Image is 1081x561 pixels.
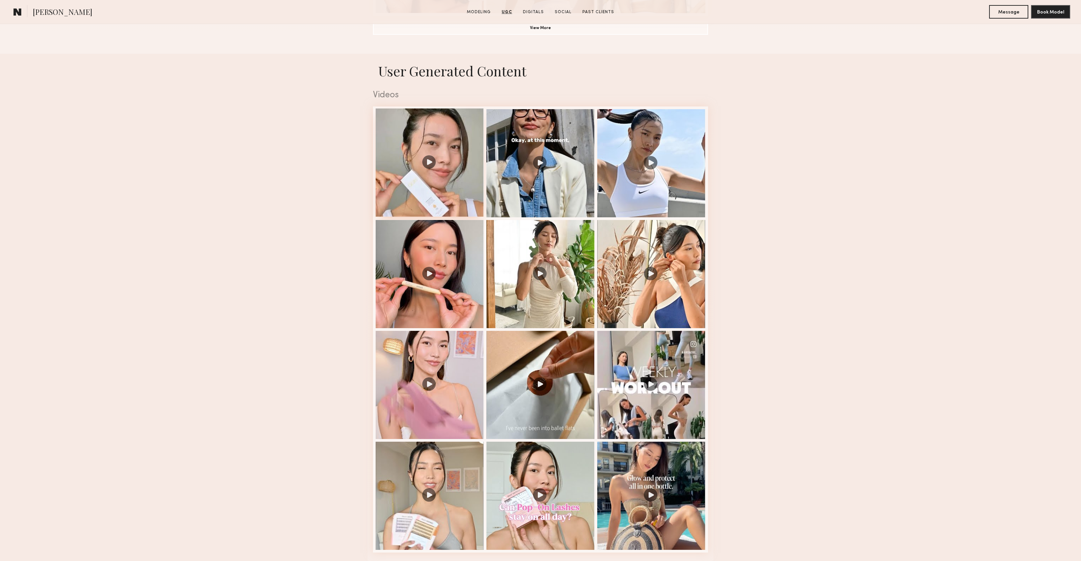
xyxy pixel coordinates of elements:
div: Videos [373,91,708,100]
a: Book Model [1031,9,1070,15]
a: Past Clients [580,9,617,15]
button: Message [989,5,1028,19]
h1: User Generated Content [368,62,713,80]
a: Modeling [464,9,494,15]
button: View More [373,21,708,35]
button: Book Model [1031,5,1070,19]
span: [PERSON_NAME] [33,7,92,19]
a: UGC [499,9,515,15]
a: Digitals [520,9,547,15]
a: Social [552,9,574,15]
